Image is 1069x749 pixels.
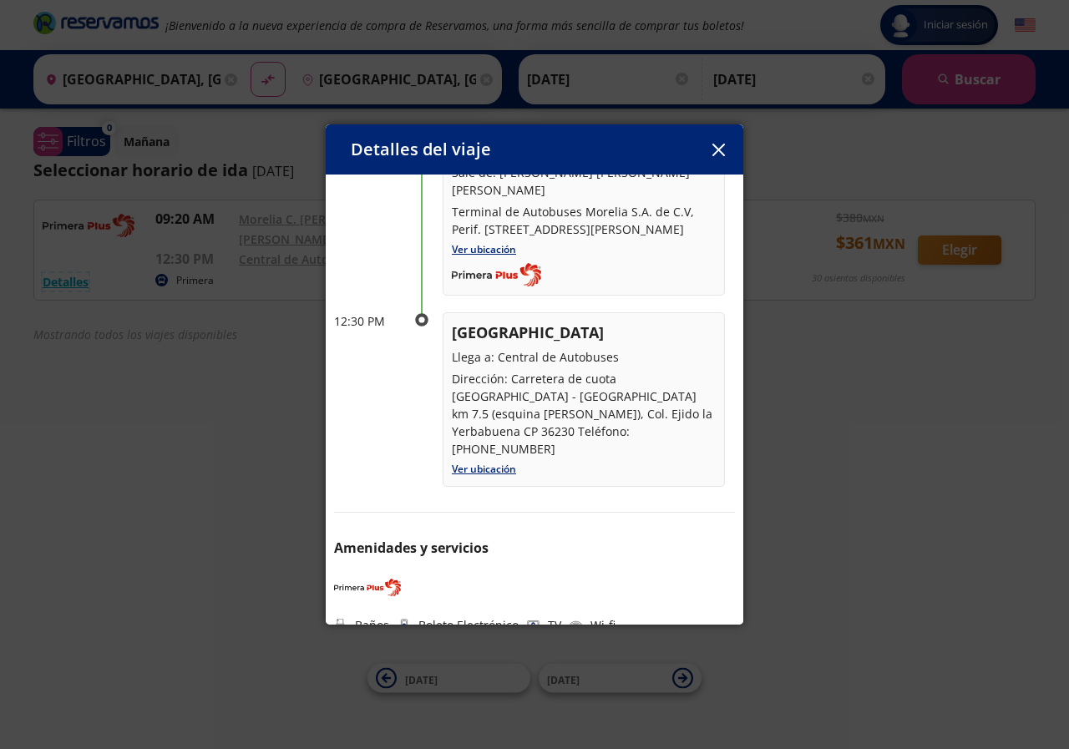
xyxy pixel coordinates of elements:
[452,370,716,458] p: Dirección: Carretera de cuota [GEOGRAPHIC_DATA] - [GEOGRAPHIC_DATA] km 7.5 (esquina [PERSON_NAME]...
[452,462,516,476] a: Ver ubicación
[452,242,516,256] a: Ver ubicación
[351,137,491,162] p: Detalles del viaje
[452,164,716,199] p: Sale de: [PERSON_NAME] [PERSON_NAME] [PERSON_NAME]
[452,203,716,238] p: Terminal de Autobuses Morelia S.A. de C.V, Perif. [STREET_ADDRESS][PERSON_NAME]
[452,263,541,286] img: Completo_color__1_.png
[418,616,519,634] p: Boleto Electrónico
[334,538,735,558] p: Amenidades y servicios
[355,616,389,634] p: Baños
[590,616,616,634] p: Wi-fi
[452,321,716,344] p: [GEOGRAPHIC_DATA]
[548,616,561,634] p: TV
[334,574,401,600] img: PRIMERA PLUS
[452,348,716,366] p: Llega a: Central de Autobuses
[334,312,401,330] p: 12:30 PM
